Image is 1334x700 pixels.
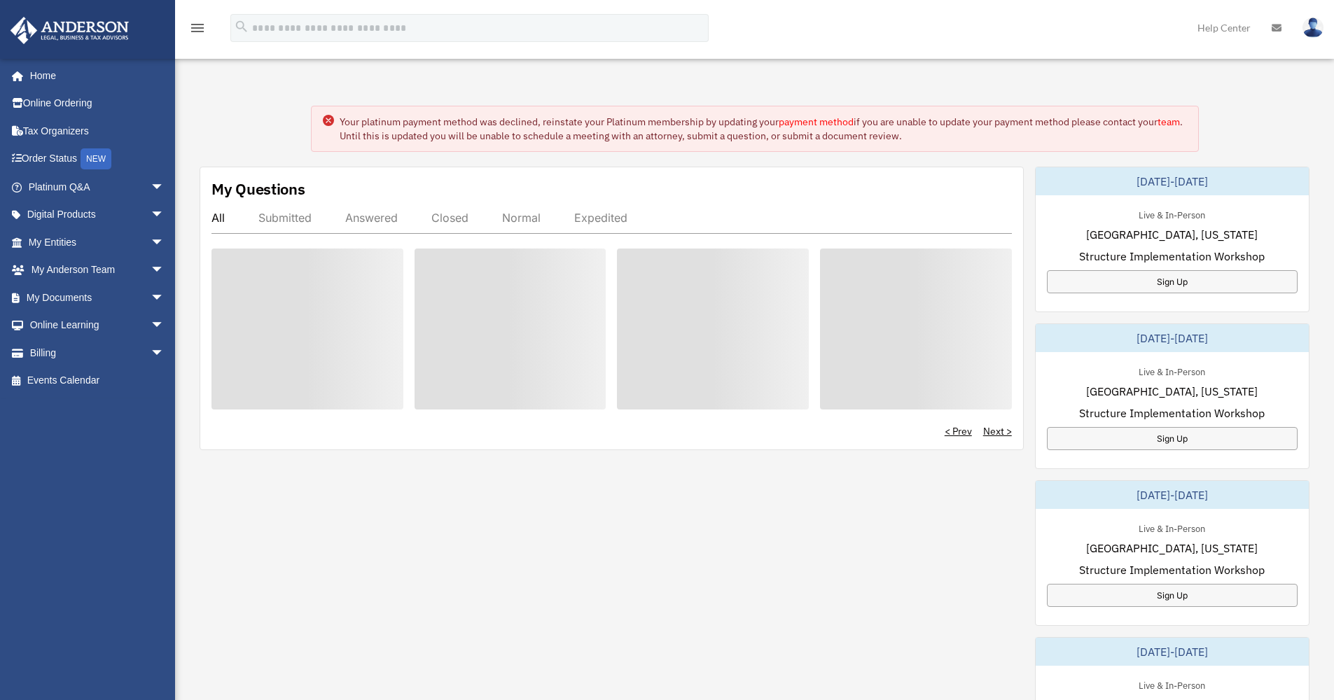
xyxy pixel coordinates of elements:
span: arrow_drop_down [151,339,179,367]
a: Platinum Q&Aarrow_drop_down [10,173,186,201]
div: My Questions [211,178,305,199]
span: Structure Implementation Workshop [1079,248,1265,265]
div: Expedited [574,211,627,225]
a: My Documentsarrow_drop_down [10,283,186,311]
div: NEW [81,148,111,169]
div: Live & In-Person [1127,677,1216,692]
a: payment method [779,115,854,128]
span: arrow_drop_down [151,173,179,202]
a: team [1158,115,1180,128]
span: [GEOGRAPHIC_DATA], [US_STATE] [1086,383,1258,400]
a: Online Learningarrow_drop_down [10,311,186,339]
div: Live & In-Person [1127,520,1216,535]
div: Answered [345,211,398,225]
div: [DATE]-[DATE] [1036,638,1309,666]
a: Home [10,62,179,90]
div: Submitted [258,211,312,225]
span: arrow_drop_down [151,311,179,340]
a: Sign Up [1047,427,1298,450]
div: Live & In-Person [1127,363,1216,378]
span: arrow_drop_down [151,256,179,285]
span: arrow_drop_down [151,228,179,257]
a: Next > [983,424,1012,438]
span: arrow_drop_down [151,201,179,230]
div: [DATE]-[DATE] [1036,481,1309,509]
div: Live & In-Person [1127,206,1216,221]
a: Billingarrow_drop_down [10,339,186,367]
div: Closed [431,211,468,225]
span: [GEOGRAPHIC_DATA], [US_STATE] [1086,540,1258,556]
img: User Pic [1302,17,1323,38]
span: arrow_drop_down [151,283,179,312]
div: All [211,211,225,225]
a: My Entitiesarrow_drop_down [10,228,186,256]
a: Sign Up [1047,584,1298,607]
span: Structure Implementation Workshop [1079,405,1265,421]
a: menu [189,24,206,36]
a: Events Calendar [10,367,186,395]
a: Tax Organizers [10,117,186,145]
span: Structure Implementation Workshop [1079,561,1265,578]
span: [GEOGRAPHIC_DATA], [US_STATE] [1086,226,1258,243]
i: search [234,19,249,34]
div: Normal [502,211,541,225]
a: Digital Productsarrow_drop_down [10,201,186,229]
a: < Prev [945,424,972,438]
a: Online Ordering [10,90,186,118]
a: Order StatusNEW [10,145,186,174]
a: Sign Up [1047,270,1298,293]
a: My Anderson Teamarrow_drop_down [10,256,186,284]
i: menu [189,20,206,36]
div: [DATE]-[DATE] [1036,324,1309,352]
div: [DATE]-[DATE] [1036,167,1309,195]
img: Anderson Advisors Platinum Portal [6,17,133,44]
div: Your platinum payment method was declined, reinstate your Platinum membership by updating your if... [340,115,1187,143]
